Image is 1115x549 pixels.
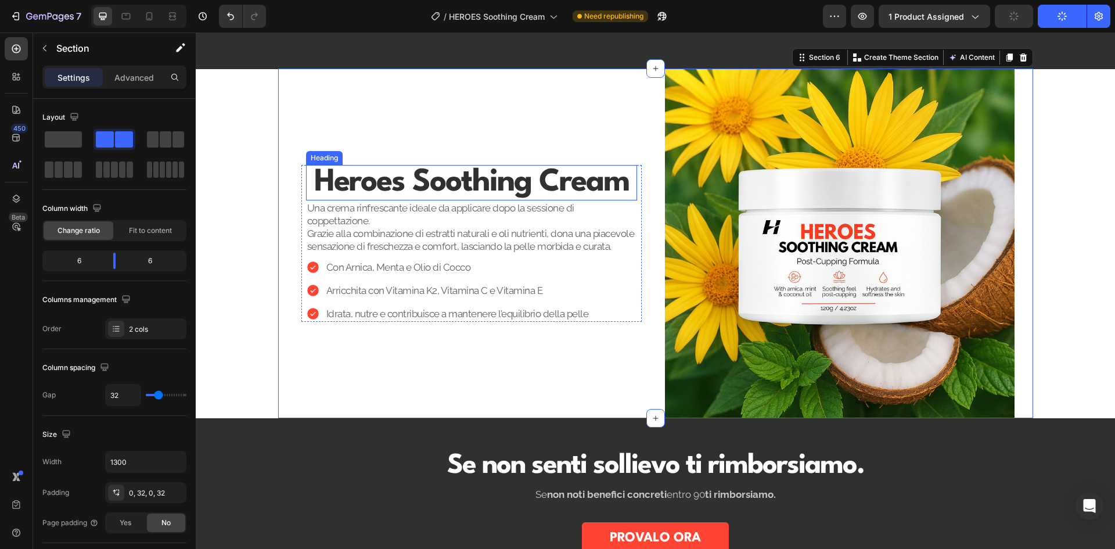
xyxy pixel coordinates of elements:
[129,488,184,498] div: 0, 32, 0, 32
[161,518,171,528] span: No
[889,10,964,23] span: 1 product assigned
[76,9,81,23] p: 7
[120,518,131,528] span: Yes
[449,10,545,23] span: HEROES Soothing Cream
[42,518,99,528] div: Page padding
[42,292,133,308] div: Columns management
[1076,492,1103,520] div: Open Intercom Messenger
[386,490,533,522] a: PROVALO ORA
[584,11,643,21] span: Need republishing
[351,456,471,468] strong: non noti benefici concreti
[9,213,28,222] div: Beta
[42,360,111,376] div: Column spacing
[174,414,745,454] h2: Se non senti sollievo ti rimborsiamo.
[129,324,184,335] div: 2 cols
[175,455,744,470] p: Se entro 90
[42,390,56,400] div: Gap
[56,41,152,55] p: Section
[106,385,141,406] input: Auto
[750,18,801,32] button: AI Content
[668,20,743,30] p: Create Theme Section
[42,324,62,334] div: Order
[42,487,69,498] div: Padding
[196,33,1115,549] iframe: Design area
[414,497,505,515] p: PROVALO ORA
[125,253,184,269] div: 6
[42,201,104,217] div: Column width
[611,20,647,30] div: Section 6
[444,10,447,23] span: /
[114,71,154,84] p: Advanced
[42,427,73,443] div: Size
[106,451,186,472] input: Auto
[129,225,172,236] span: Fit to content
[57,225,100,236] span: Change ratio
[11,124,28,133] div: 450
[42,110,81,125] div: Layout
[57,71,90,84] p: Settings
[509,456,580,468] strong: ti rimborsiamo.
[45,253,104,269] div: 6
[469,36,819,386] img: gempages_565124155372995346-a7b665da-4235-4a9e-963b-47ab05b98683.png
[42,457,62,467] div: Width
[219,5,266,28] div: Undo/Redo
[5,5,87,28] button: 7
[879,5,990,28] button: 1 product assigned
